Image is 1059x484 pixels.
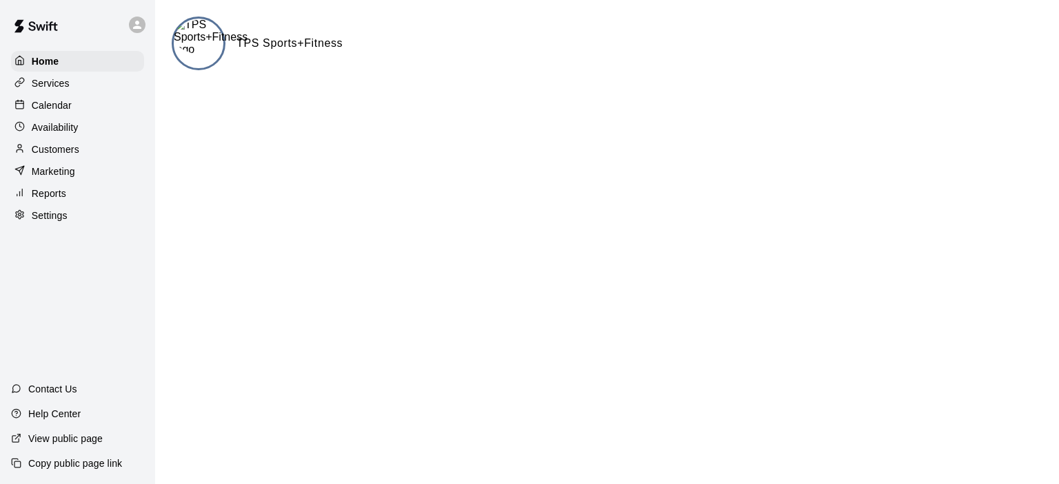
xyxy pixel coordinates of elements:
p: Calendar [32,98,72,112]
p: Availability [32,120,79,134]
p: Help Center [28,407,81,421]
a: Home [11,51,144,72]
p: View public page [28,432,103,445]
h6: TPS Sports+Fitness [236,34,343,52]
a: Settings [11,205,144,226]
a: Services [11,73,144,94]
p: Customers [32,143,79,156]
a: Calendar [11,95,144,116]
p: Settings [32,209,68,222]
p: Home [32,54,59,68]
a: Availability [11,117,144,138]
a: Marketing [11,161,144,182]
p: Contact Us [28,382,77,396]
p: Marketing [32,165,75,178]
p: Reports [32,187,66,200]
img: TPS Sports+Fitness logo [174,19,248,56]
a: Reports [11,183,144,204]
a: Customers [11,139,144,160]
p: Services [32,76,70,90]
p: Copy public page link [28,456,122,470]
